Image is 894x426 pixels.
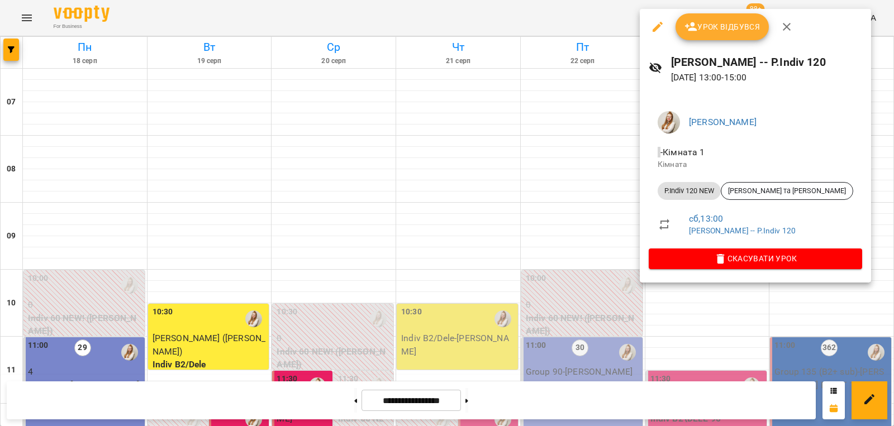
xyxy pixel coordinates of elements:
h6: [PERSON_NAME] -- P.Indiv 120 [671,54,862,71]
p: [DATE] 13:00 - 15:00 [671,71,862,84]
span: - Кімната 1 [658,147,707,157]
a: сб , 13:00 [689,213,723,224]
button: Скасувати Урок [649,248,862,269]
a: [PERSON_NAME] [689,117,757,127]
button: Урок відбувся [676,13,769,40]
img: db46d55e6fdf8c79d257263fe8ff9f52.jpeg [658,111,680,133]
div: [PERSON_NAME] та [PERSON_NAME] [721,182,853,200]
a: [PERSON_NAME] -- P.Indiv 120 [689,226,796,235]
span: P.Indiv 120 NEW [658,186,721,196]
span: [PERSON_NAME] та [PERSON_NAME] [721,186,853,196]
span: Скасувати Урок [658,252,853,265]
span: Урок відбувся [684,20,760,33]
p: Кімната [658,159,853,170]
